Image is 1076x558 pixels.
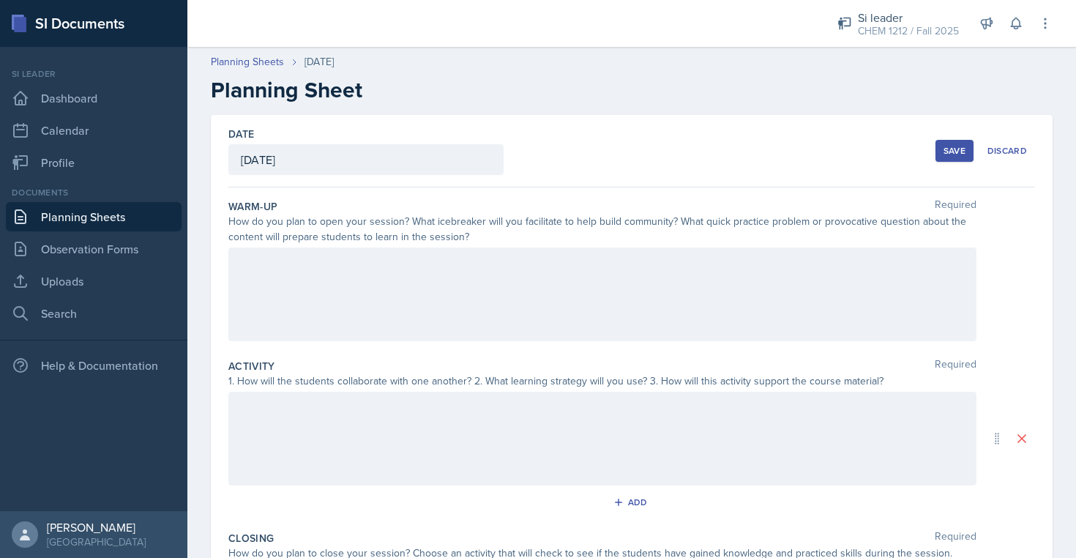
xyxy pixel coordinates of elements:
[6,83,182,113] a: Dashboard
[47,535,146,549] div: [GEOGRAPHIC_DATA]
[944,145,965,157] div: Save
[935,140,974,162] button: Save
[6,202,182,231] a: Planning Sheets
[47,520,146,535] div: [PERSON_NAME]
[608,491,656,513] button: Add
[228,359,275,373] label: Activity
[211,77,1053,103] h2: Planning Sheet
[6,186,182,199] div: Documents
[6,116,182,145] a: Calendar
[6,148,182,177] a: Profile
[935,199,976,214] span: Required
[228,127,254,141] label: Date
[979,140,1035,162] button: Discard
[858,23,959,39] div: CHEM 1212 / Fall 2025
[858,9,959,26] div: Si leader
[935,359,976,373] span: Required
[228,199,277,214] label: Warm-Up
[228,531,274,546] label: Closing
[228,214,976,245] div: How do you plan to open your session? What icebreaker will you facilitate to help build community...
[305,54,334,70] div: [DATE]
[616,496,648,508] div: Add
[228,373,976,389] div: 1. How will the students collaborate with one another? 2. What learning strategy will you use? 3....
[211,54,284,70] a: Planning Sheets
[6,351,182,380] div: Help & Documentation
[6,67,182,81] div: Si leader
[987,145,1027,157] div: Discard
[6,234,182,264] a: Observation Forms
[6,267,182,296] a: Uploads
[935,531,976,546] span: Required
[6,299,182,328] a: Search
